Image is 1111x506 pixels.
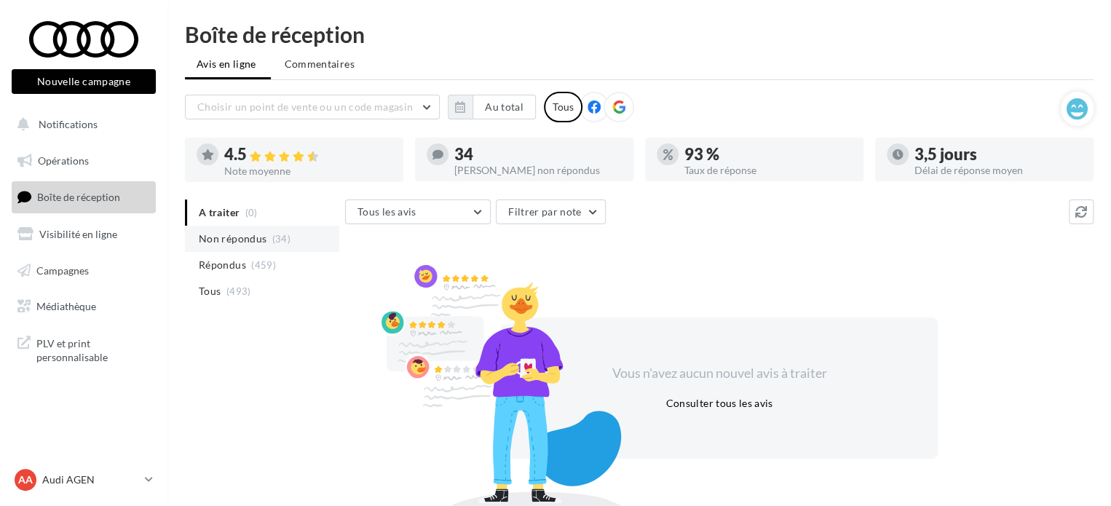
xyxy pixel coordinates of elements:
[36,300,96,312] span: Médiathèque
[9,181,159,213] a: Boîte de réception
[594,364,845,383] div: Vous n'avez aucun nouvel avis à traiter
[199,232,266,246] span: Non répondus
[185,23,1094,45] div: Boîte de réception
[914,165,1082,175] div: Délai de réponse moyen
[357,205,416,218] span: Tous les avis
[226,285,251,297] span: (493)
[251,259,276,271] span: (459)
[9,146,159,176] a: Opérations
[285,57,355,71] span: Commentaires
[42,473,139,487] p: Audi AGEN
[473,95,536,119] button: Au total
[12,69,156,94] button: Nouvelle campagne
[197,100,413,113] span: Choisir un point de vente ou un code magasin
[12,466,156,494] a: AA Audi AGEN
[199,258,246,272] span: Répondus
[684,146,852,162] div: 93 %
[9,219,159,250] a: Visibilité en ligne
[36,333,150,365] span: PLV et print personnalisable
[9,291,159,322] a: Médiathèque
[185,95,440,119] button: Choisir un point de vente ou un code magasin
[39,118,98,130] span: Notifications
[345,199,491,224] button: Tous les avis
[18,473,33,487] span: AA
[272,233,290,245] span: (34)
[199,284,221,299] span: Tous
[496,199,606,224] button: Filtrer par note
[224,146,392,163] div: 4.5
[38,154,89,167] span: Opérations
[454,146,622,162] div: 34
[448,95,536,119] button: Au total
[914,146,1082,162] div: 3,5 jours
[660,395,778,412] button: Consulter tous les avis
[454,165,622,175] div: [PERSON_NAME] non répondus
[39,228,117,240] span: Visibilité en ligne
[37,191,120,203] span: Boîte de réception
[9,109,153,140] button: Notifications
[224,166,392,176] div: Note moyenne
[9,256,159,286] a: Campagnes
[36,264,89,276] span: Campagnes
[9,328,159,371] a: PLV et print personnalisable
[684,165,852,175] div: Taux de réponse
[544,92,582,122] div: Tous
